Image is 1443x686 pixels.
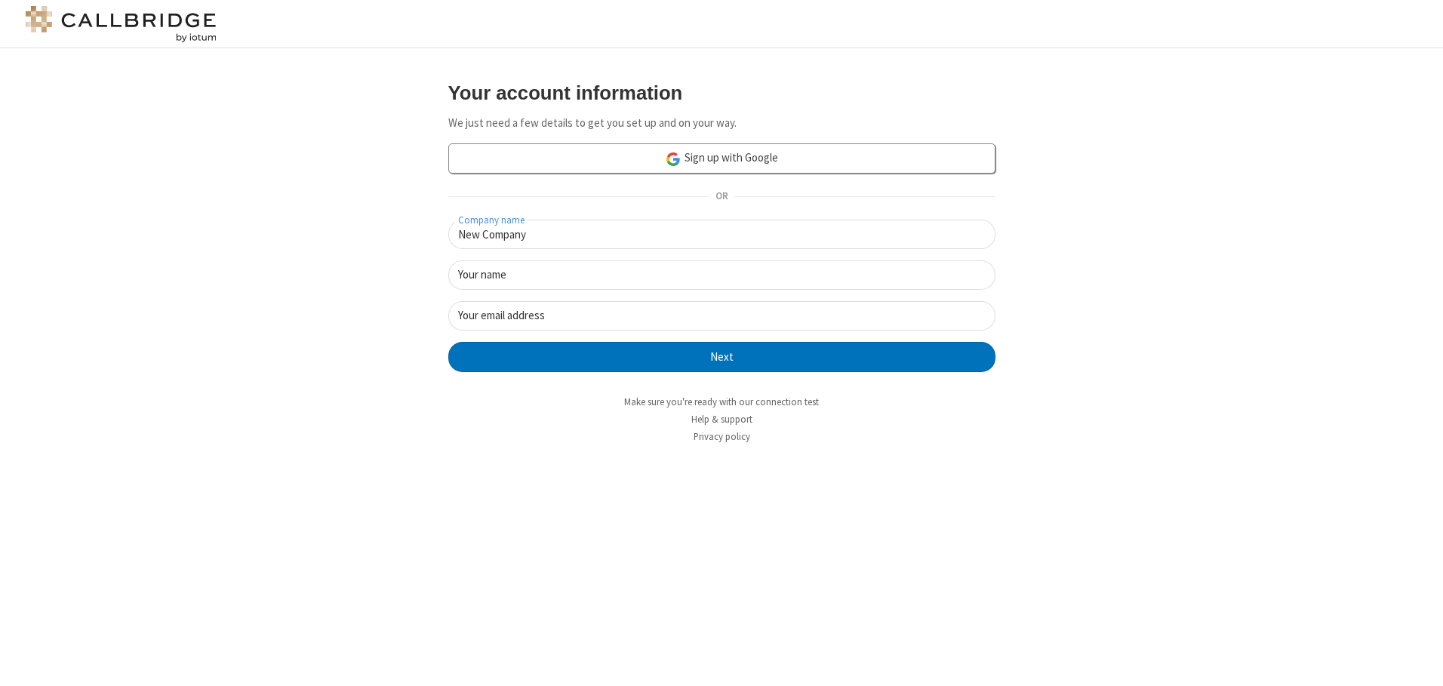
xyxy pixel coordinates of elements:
button: Next [448,342,995,372]
a: Make sure you're ready with our connection test [624,395,819,408]
a: Privacy policy [694,430,750,443]
a: Sign up with Google [448,143,995,174]
img: logo@2x.png [23,6,219,42]
p: We just need a few details to get you set up and on your way. [448,115,995,132]
h3: Your account information [448,82,995,103]
input: Company name [448,220,995,249]
input: Your email address [448,301,995,331]
a: Help & support [691,413,752,426]
span: OR [709,186,734,208]
img: google-icon.png [665,151,682,168]
input: Your name [448,260,995,290]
